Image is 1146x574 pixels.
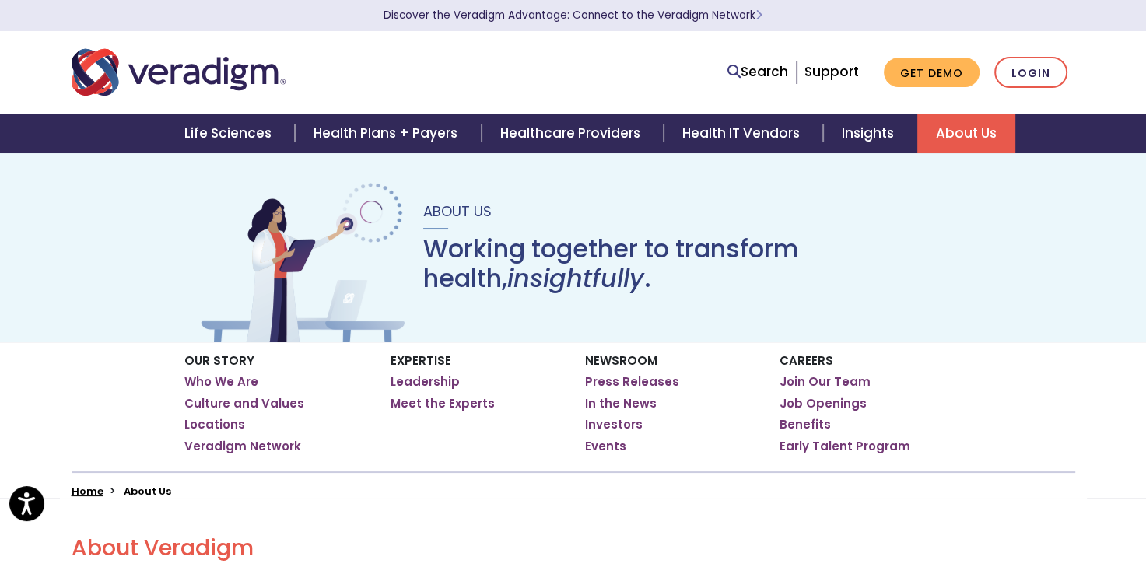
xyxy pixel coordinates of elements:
[507,261,644,296] em: insightfully
[664,114,823,153] a: Health IT Vendors
[585,396,657,411] a: In the News
[384,8,762,23] a: Discover the Veradigm Advantage: Connect to the Veradigm NetworkLearn More
[780,374,871,390] a: Join Our Team
[585,439,626,454] a: Events
[482,114,664,153] a: Healthcare Providers
[391,374,460,390] a: Leadership
[884,58,980,88] a: Get Demo
[184,374,258,390] a: Who We Are
[585,374,679,390] a: Press Releases
[423,201,492,221] span: About Us
[72,484,103,499] a: Home
[166,114,295,153] a: Life Sciences
[804,62,859,81] a: Support
[780,396,867,411] a: Job Openings
[184,396,304,411] a: Culture and Values
[72,47,286,98] img: Veradigm logo
[823,114,917,153] a: Insights
[184,439,301,454] a: Veradigm Network
[755,8,762,23] span: Learn More
[727,61,788,82] a: Search
[585,417,643,432] a: Investors
[295,114,481,153] a: Health Plans + Payers
[780,417,831,432] a: Benefits
[391,396,495,411] a: Meet the Experts
[780,439,910,454] a: Early Talent Program
[72,535,1075,562] h2: About Veradigm
[423,234,949,294] h1: Working together to transform health, .
[184,417,245,432] a: Locations
[917,114,1015,153] a: About Us
[994,57,1067,89] a: Login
